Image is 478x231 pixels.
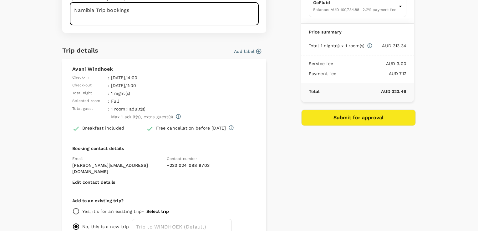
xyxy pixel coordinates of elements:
[167,162,256,168] p: + 233 024 088 9703
[72,157,83,161] span: Email
[108,98,109,104] span: :
[82,208,144,214] p: Yes, it's for an existing trip -
[301,110,416,126] button: Submit for approval
[146,209,169,214] button: Select trip
[111,106,200,112] p: 1 room , 1 adult(s)
[72,65,256,73] p: Avani Windhoek
[72,73,201,120] table: simple table
[108,106,109,112] span: :
[111,82,200,89] p: [DATE] , 11:00
[108,90,109,96] span: :
[309,43,364,49] p: Total 1 night(s) x 1 room(s)
[108,82,109,89] span: :
[72,90,92,96] span: Total night
[72,145,256,151] p: Booking contact details
[167,157,197,161] span: Contact number
[156,125,226,131] div: Free cancellation before [DATE]
[111,114,173,120] p: Max 1 adult(s) , extra guest(s)
[309,60,333,67] p: Service fee
[373,43,406,49] p: AUD 313.34
[82,223,129,230] p: No, this is a new trip
[72,162,162,175] p: [PERSON_NAME][EMAIL_ADDRESS][DOMAIN_NAME]
[309,70,337,77] p: Payment fee
[72,106,93,112] span: Total guest
[82,125,124,131] div: Breakfast included
[70,3,259,25] textarea: Namibia Trip bookings
[111,98,200,104] p: Full
[72,180,115,185] button: Edit contact details
[228,125,234,131] svg: Full refund before 2025-10-10 22:00 Cancelation after 2025-10-10 22:00, cancelation fee of AUD 29...
[337,70,406,77] p: AUD 7.12
[333,60,406,67] p: AUD 3.00
[363,8,396,12] span: 2.2 % payment fee
[72,82,91,89] span: Check-out
[72,74,89,81] span: Check-in
[313,8,359,12] span: Balance : AUD 100,734.88
[111,74,200,81] p: [DATE] , 14:00
[72,198,256,204] p: Add to an existing trip?
[108,74,109,81] span: :
[234,48,261,54] button: Add label
[62,45,98,55] h6: Trip details
[320,88,406,95] p: AUD 323.46
[72,98,100,104] span: Selected room
[111,90,200,96] p: 1 night(s)
[309,29,406,35] p: Price summary
[309,88,320,95] p: Total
